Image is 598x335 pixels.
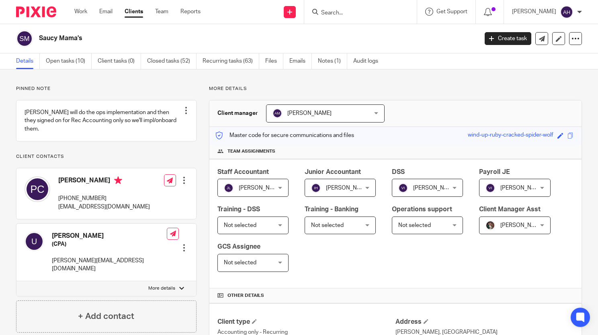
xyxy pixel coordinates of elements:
[392,206,452,212] span: Operations support
[500,223,545,228] span: [PERSON_NAME]
[224,183,233,193] img: svg%3E
[305,206,358,212] span: Training - Banking
[217,109,258,117] h3: Client manager
[224,260,256,266] span: Not selected
[58,194,150,202] p: [PHONE_NUMBER]
[287,110,332,116] span: [PERSON_NAME]
[217,318,395,326] h4: Client type
[180,8,201,16] a: Reports
[272,108,282,118] img: svg%3E
[227,148,275,155] span: Team assignments
[16,153,197,160] p: Client contacts
[147,53,197,69] a: Closed tasks (52)
[155,8,168,16] a: Team
[436,9,467,14] span: Get Support
[209,86,582,92] p: More details
[227,292,264,299] span: Other details
[289,53,312,69] a: Emails
[203,53,259,69] a: Recurring tasks (63)
[39,34,386,43] h2: Saucy Mama's
[16,53,40,69] a: Details
[326,185,370,191] span: [PERSON_NAME]
[224,223,256,228] span: Not selected
[479,206,541,212] span: Client Manager Asst
[485,183,495,193] img: svg%3E
[512,8,556,16] p: [PERSON_NAME]
[479,169,510,175] span: Payroll JE
[468,131,553,140] div: wind-up-ruby-cracked-spider-wolf
[398,183,408,193] img: svg%3E
[58,203,150,211] p: [EMAIL_ADDRESS][DOMAIN_NAME]
[52,257,167,273] p: [PERSON_NAME][EMAIL_ADDRESS][DOMAIN_NAME]
[215,131,354,139] p: Master code for secure communications and files
[217,243,260,250] span: GCS Assignee
[398,223,431,228] span: Not selected
[311,223,344,228] span: Not selected
[485,221,495,230] img: Profile%20picture%20JUS.JPG
[392,169,405,175] span: DSS
[99,8,113,16] a: Email
[217,169,269,175] span: Staff Accountant
[148,285,175,292] p: More details
[46,53,92,69] a: Open tasks (10)
[353,53,384,69] a: Audit logs
[265,53,283,69] a: Files
[485,32,531,45] a: Create task
[74,8,87,16] a: Work
[78,310,134,323] h4: + Add contact
[25,176,50,202] img: svg%3E
[16,86,197,92] p: Pinned note
[16,6,56,17] img: Pixie
[52,232,167,240] h4: [PERSON_NAME]
[560,6,573,18] img: svg%3E
[239,185,283,191] span: [PERSON_NAME]
[311,183,321,193] img: svg%3E
[16,30,33,47] img: svg%3E
[114,176,122,184] i: Primary
[320,10,393,17] input: Search
[98,53,141,69] a: Client tasks (0)
[125,8,143,16] a: Clients
[500,185,545,191] span: [PERSON_NAME]
[58,176,150,186] h4: [PERSON_NAME]
[52,240,167,248] h5: (CPA)
[25,232,44,251] img: svg%3E
[413,185,457,191] span: [PERSON_NAME]
[318,53,347,69] a: Notes (1)
[305,169,361,175] span: Junior Accountant
[217,206,260,212] span: Training - DSS
[395,318,573,326] h4: Address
